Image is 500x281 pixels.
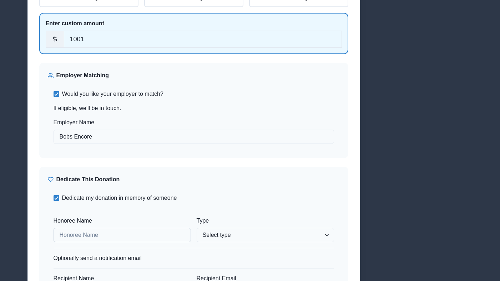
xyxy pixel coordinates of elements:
p: Dedicate This Donation [56,175,120,184]
input: Employer Name [54,130,334,144]
input: Enter amount [64,31,342,48]
p: Enter custom amount [46,19,342,28]
span: Dedicate my donation in memory of someone [62,194,177,202]
label: Honoree Name [54,217,187,225]
input: Honoree Name [54,228,191,242]
span: Would you like your employer to match? [62,90,163,98]
label: Type [197,217,330,225]
label: Employer Name [54,118,330,127]
p: If eligible, we'll be in touch. [54,98,334,113]
p: Employer Matching [56,71,109,80]
p: Optionally send a notification email [54,254,334,262]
